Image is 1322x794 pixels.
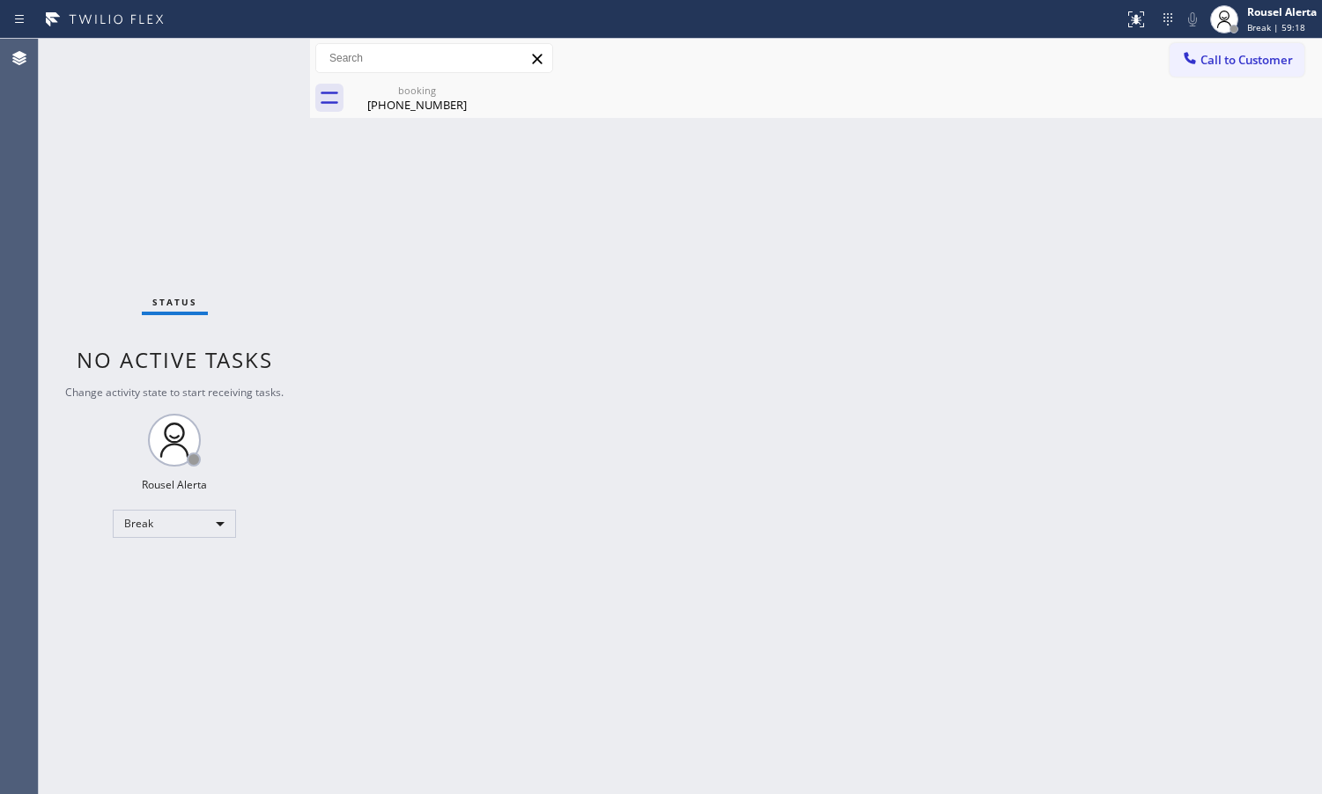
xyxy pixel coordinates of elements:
[351,78,484,118] div: (360) 220-5396
[113,510,236,538] div: Break
[1180,7,1205,32] button: Mute
[1170,43,1304,77] button: Call to Customer
[1247,21,1305,33] span: Break | 59:18
[65,385,284,400] span: Change activity state to start receiving tasks.
[316,44,552,72] input: Search
[351,84,484,97] div: booking
[1200,52,1293,68] span: Call to Customer
[1247,4,1317,19] div: Rousel Alerta
[142,477,207,492] div: Rousel Alerta
[77,345,273,374] span: No active tasks
[351,97,484,113] div: [PHONE_NUMBER]
[152,296,197,308] span: Status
